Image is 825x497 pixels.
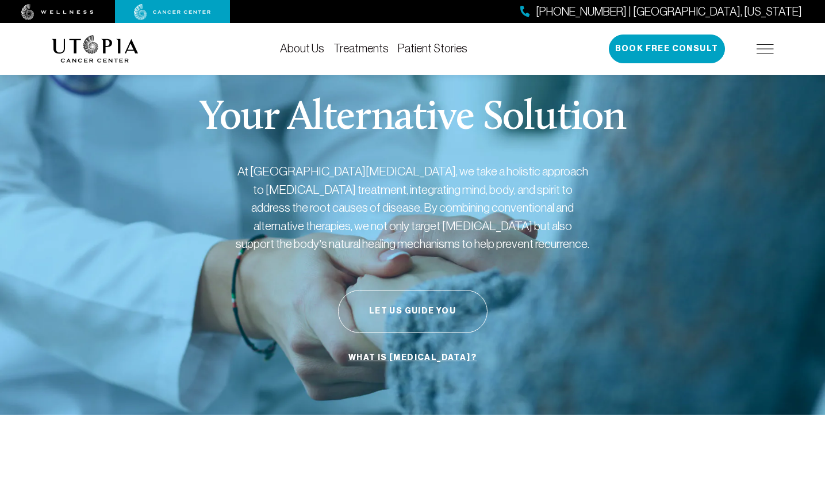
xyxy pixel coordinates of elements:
[520,3,802,20] a: [PHONE_NUMBER] | [GEOGRAPHIC_DATA], [US_STATE]
[280,42,324,55] a: About Us
[21,4,94,20] img: wellness
[536,3,802,20] span: [PHONE_NUMBER] | [GEOGRAPHIC_DATA], [US_STATE]
[338,290,488,333] button: Let Us Guide You
[757,44,774,53] img: icon-hamburger
[199,98,626,139] p: Your Alternative Solution
[346,347,479,369] a: What is [MEDICAL_DATA]?
[333,42,389,55] a: Treatments
[398,42,467,55] a: Patient Stories
[235,162,591,253] p: At [GEOGRAPHIC_DATA][MEDICAL_DATA], we take a holistic approach to [MEDICAL_DATA] treatment, inte...
[52,35,139,63] img: logo
[609,35,725,63] button: Book Free Consult
[134,4,211,20] img: cancer center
